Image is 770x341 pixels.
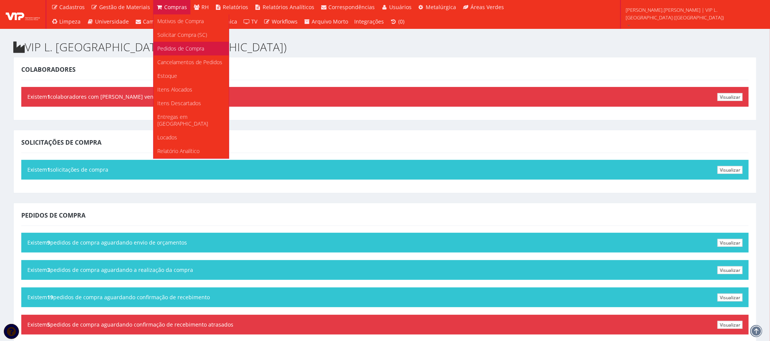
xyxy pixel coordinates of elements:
[718,294,743,302] a: Visualizar
[329,3,375,11] span: Correspondências
[718,239,743,247] a: Visualizar
[301,14,352,29] a: Arquivo Morto
[21,287,749,307] div: Existem pedidos de compra aguardando confirmação de recebimento
[157,17,204,25] span: Motivos de Compra
[154,55,229,69] a: Cancelamentos de Pedidos
[154,42,229,55] a: Pedidos de Compra
[21,138,101,147] span: Solicitações de Compra
[60,18,81,25] span: Limpeza
[355,18,384,25] span: Integrações
[154,69,229,83] a: Estoque
[48,14,84,29] a: Limpeza
[201,3,209,11] span: RH
[47,266,50,273] b: 3
[165,3,187,11] span: Compras
[398,18,404,25] span: (0)
[389,3,412,11] span: Usuários
[21,87,749,107] div: Existem colaboradores com [PERSON_NAME] vencendo em 30 dias ou menos
[252,18,258,25] span: TV
[263,3,314,11] span: Relatórios Analíticos
[154,110,229,131] a: Entregas em [GEOGRAPHIC_DATA]
[718,321,743,329] a: Visualizar
[95,18,129,25] span: Universidade
[261,14,301,29] a: Workflows
[626,6,760,21] span: [PERSON_NAME].[PERSON_NAME] | VIP L. [GEOGRAPHIC_DATA] ([GEOGRAPHIC_DATA])
[223,3,249,11] span: Relatórios
[718,93,743,101] a: Visualizar
[157,147,200,155] span: Relatório Analítico
[21,65,76,74] span: Colaboradores
[157,72,177,79] span: Estoque
[21,233,749,253] div: Existem pedidos de compra aguardando envio de orçamentos
[13,41,757,53] h2: VIP L. [GEOGRAPHIC_DATA] ([GEOGRAPHIC_DATA])
[99,3,150,11] span: Gestão de Materiais
[157,45,204,52] span: Pedidos de Compra
[6,9,40,20] img: logo
[47,239,50,246] b: 9
[21,315,749,335] div: Existem pedidos de compra aguardando confirmação de recebimento atrasados
[157,99,201,107] span: Itens Descartados
[154,83,229,96] a: Itens Alocados
[154,28,229,42] a: Solicitar Compra (SC)
[84,14,132,29] a: Universidade
[154,14,229,28] a: Motivos de Compra
[312,18,349,25] span: Arquivo Morto
[143,18,174,25] span: Campanhas
[157,86,192,93] span: Itens Alocados
[352,14,387,29] a: Integrações
[718,166,743,174] a: Visualizar
[21,260,749,280] div: Existem pedidos de compra aguardando a realização da compra
[157,31,207,38] span: Solicitar Compra (SC)
[154,96,229,110] a: Itens Descartados
[471,3,504,11] span: Áreas Verdes
[47,321,50,328] b: 5
[157,134,177,141] span: Locados
[154,158,229,172] a: Indicadores
[157,113,208,127] span: Entregas em [GEOGRAPHIC_DATA]
[47,166,50,173] b: 1
[154,131,229,144] a: Locados
[21,211,86,219] span: Pedidos de Compra
[132,14,177,29] a: Campanhas
[240,14,261,29] a: TV
[387,14,408,29] a: (0)
[426,3,456,11] span: Metalúrgica
[157,58,222,66] span: Cancelamentos de Pedidos
[47,294,53,301] b: 19
[272,18,298,25] span: Workflows
[21,160,749,180] div: Existem solicitações de compra
[60,3,85,11] span: Cadastros
[718,266,743,274] a: Visualizar
[47,93,50,100] b: 1
[154,144,229,158] a: Relatório Analítico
